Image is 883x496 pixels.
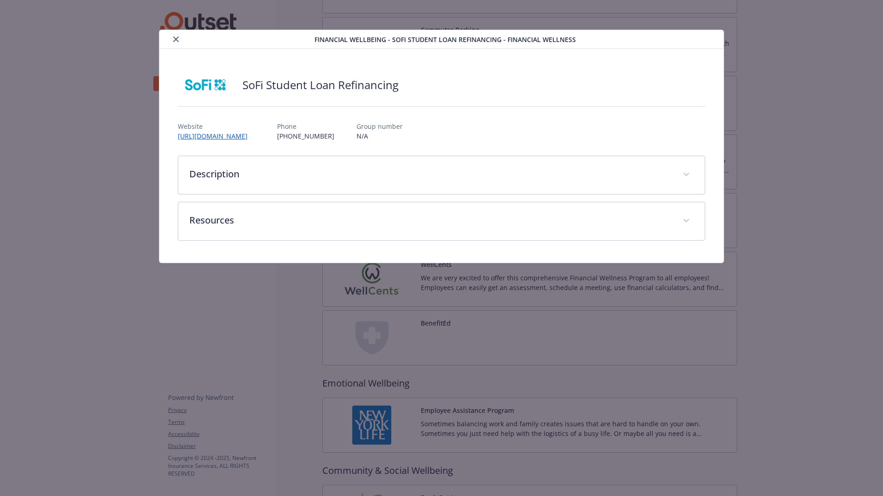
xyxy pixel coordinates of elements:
p: N/A [357,131,403,141]
p: Phone [277,121,334,131]
div: Resources [178,202,705,240]
p: Group number [357,121,403,131]
div: Description [178,156,705,194]
p: [PHONE_NUMBER] [277,131,334,141]
p: Description [189,167,671,181]
a: [URL][DOMAIN_NAME] [178,132,255,140]
div: details for plan Financial Wellbeing - SoFi Student Loan Refinancing - Financial Wellness [88,30,795,263]
p: Resources [189,213,671,227]
p: Website [178,121,255,131]
button: close [170,34,181,45]
span: Financial Wellbeing - SoFi Student Loan Refinancing - Financial Wellness [314,35,576,44]
h2: SoFi Student Loan Refinancing [242,77,399,93]
img: SoFi [178,71,233,99]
